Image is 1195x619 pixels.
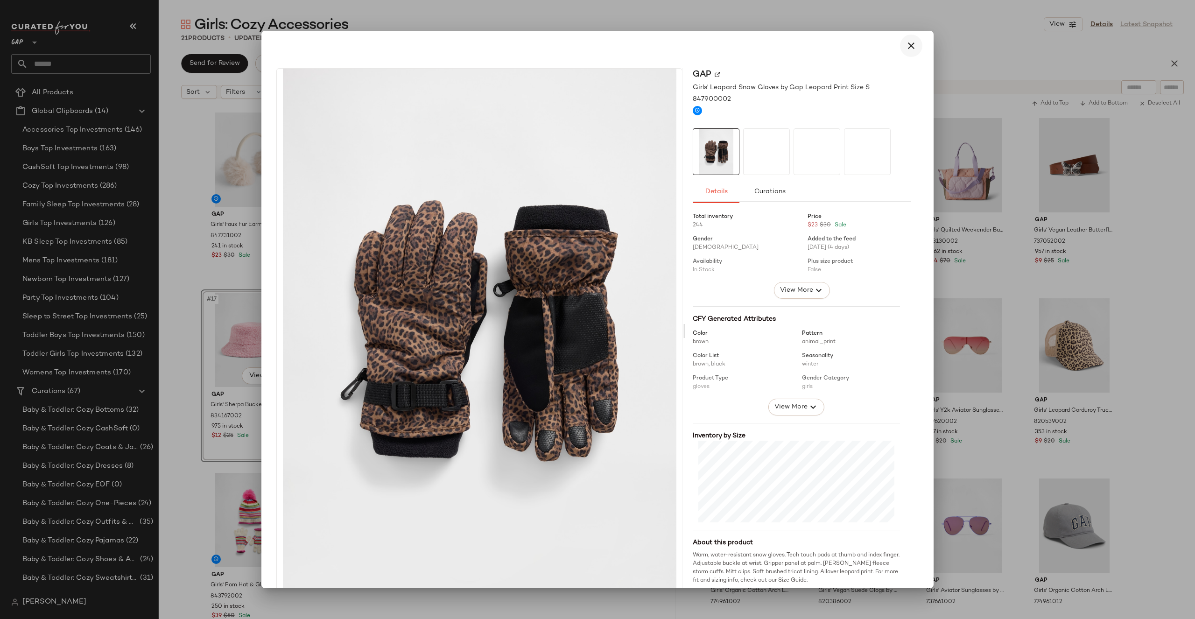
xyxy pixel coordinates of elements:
[693,94,731,104] span: 847900002
[277,69,682,593] img: cn60150099.jpg
[693,68,711,81] span: Gap
[780,285,813,296] span: View More
[704,188,727,196] span: Details
[754,188,786,196] span: Curations
[693,314,900,324] div: CFY Generated Attributes
[693,538,900,548] div: About this product
[715,72,720,77] img: svg%3e
[693,83,870,92] span: Girls' Leopard Snow Gloves by Gap Leopard Print Size S
[693,431,900,441] div: Inventory by Size
[774,282,830,299] button: View More
[774,401,808,413] span: View More
[693,129,739,175] img: cn60150099.jpg
[768,399,824,415] button: View More
[693,551,900,585] div: Warm, water-resistant snow gloves. Tech touch pads at thumb and index finger. Adjustable buckle a...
